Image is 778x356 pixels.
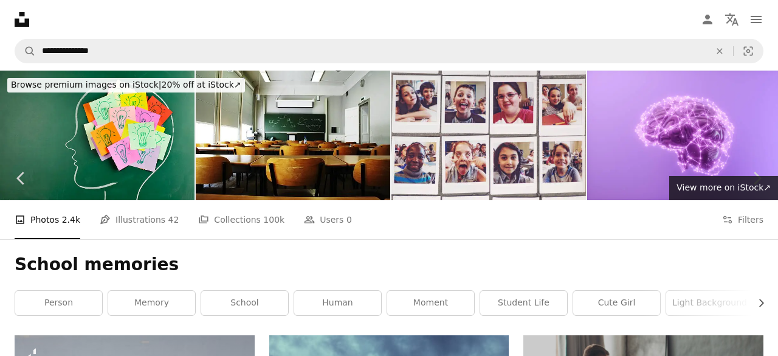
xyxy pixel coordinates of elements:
span: View more on iStock ↗ [676,183,771,192]
a: Illustrations 42 [100,200,179,239]
a: View more on iStock↗ [669,176,778,200]
button: Language [720,7,744,32]
button: Visual search [734,40,763,63]
span: Browse premium images on iStock | [11,80,161,89]
a: Collections 100k [198,200,284,239]
a: memory [108,291,195,315]
button: Filters [722,200,763,239]
a: student life [480,291,567,315]
button: Search Unsplash [15,40,36,63]
a: school [201,291,288,315]
a: Log in / Sign up [695,7,720,32]
a: Next [735,120,778,237]
span: 0 [346,213,352,226]
a: human [294,291,381,315]
span: 100k [263,213,284,226]
button: Menu [744,7,768,32]
button: scroll list to the right [750,291,763,315]
button: Clear [706,40,733,63]
img: School kids instant portraits [391,71,586,200]
span: 42 [168,213,179,226]
form: Find visuals sitewide [15,39,763,63]
img: Empty Classroom [196,71,390,200]
a: light background [666,291,753,315]
a: Users 0 [304,200,352,239]
a: Home — Unsplash [15,12,29,27]
h1: School memories [15,254,763,276]
a: cute girl [573,291,660,315]
a: moment [387,291,474,315]
span: 20% off at iStock ↗ [11,80,241,89]
a: person [15,291,102,315]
